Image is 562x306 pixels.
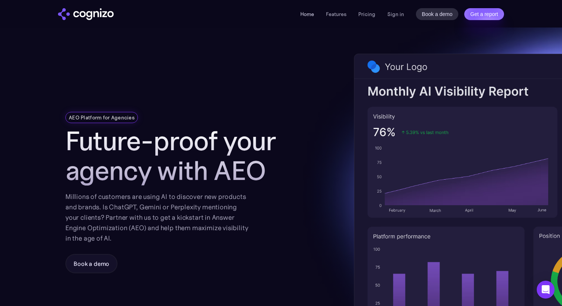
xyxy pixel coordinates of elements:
div: Open Intercom Messenger [537,281,555,299]
div: AEO Platform for Agencies [69,114,135,121]
h1: Future-proof your agency with AEO [65,126,296,186]
a: Features [326,11,346,17]
a: home [58,8,114,20]
a: Home [300,11,314,17]
a: Pricing [358,11,375,17]
a: Get a report [464,8,504,20]
img: cognizo logo [58,8,114,20]
a: Book a demo [416,8,459,20]
a: Book a demo [65,254,117,273]
a: Sign in [387,10,404,19]
div: Millions of customers are using AI to discover new products and brands. Is ChatGPT, Gemini or Per... [65,191,248,244]
div: Book a demo [74,259,109,268]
